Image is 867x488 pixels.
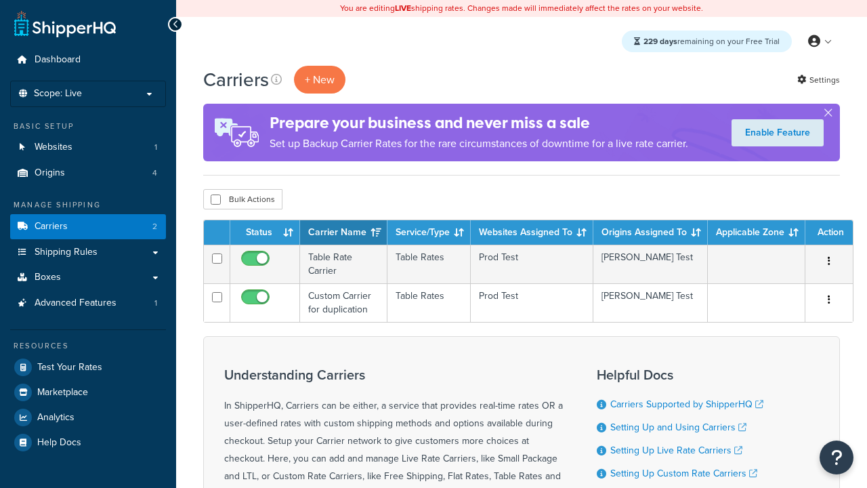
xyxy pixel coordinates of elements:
li: Websites [10,135,166,160]
a: Websites 1 [10,135,166,160]
span: Websites [35,142,72,153]
th: Carrier Name: activate to sort column ascending [300,220,387,245]
b: LIVE [395,2,411,14]
a: Setting Up Custom Rate Carriers [610,466,757,481]
a: Test Your Rates [10,355,166,380]
button: Open Resource Center [820,441,853,474]
th: Action [805,220,853,245]
span: Help Docs [37,437,81,449]
td: Custom Carrier for duplication [300,283,387,322]
a: Help Docs [10,430,166,455]
td: Table Rates [387,283,471,322]
div: Basic Setup [10,121,166,132]
h3: Helpful Docs [597,367,774,382]
a: Settings [797,70,840,89]
td: [PERSON_NAME] Test [593,245,708,283]
span: Scope: Live [34,88,82,100]
a: Advanced Features 1 [10,291,166,316]
div: Manage Shipping [10,199,166,211]
span: 4 [152,167,157,179]
span: Analytics [37,412,75,424]
span: Marketplace [37,387,88,399]
th: Service/Type: activate to sort column ascending [387,220,471,245]
a: Boxes [10,265,166,290]
span: Shipping Rules [35,247,98,258]
a: Enable Feature [732,119,824,146]
img: ad-rules-rateshop-fe6ec290ccb7230408bd80ed9643f0289d75e0ffd9eb532fc0e269fcd187b520.png [203,104,270,161]
button: Bulk Actions [203,189,282,209]
div: remaining on your Free Trial [622,30,792,52]
div: Resources [10,340,166,352]
strong: 229 days [643,35,677,47]
a: Dashboard [10,47,166,73]
button: + New [294,66,345,94]
h1: Carriers [203,66,269,93]
span: Test Your Rates [37,362,102,373]
span: Origins [35,167,65,179]
h4: Prepare your business and never miss a sale [270,112,688,134]
td: [PERSON_NAME] Test [593,283,708,322]
h3: Understanding Carriers [224,367,563,382]
li: Advanced Features [10,291,166,316]
th: Origins Assigned To: activate to sort column ascending [593,220,708,245]
li: Carriers [10,214,166,239]
td: Prod Test [471,283,593,322]
a: Marketplace [10,380,166,405]
a: Shipping Rules [10,240,166,265]
a: ShipperHQ Home [14,10,116,37]
span: Advanced Features [35,298,117,309]
a: Carriers 2 [10,214,166,239]
a: Setting Up and Using Carriers [610,420,746,434]
span: Dashboard [35,54,81,66]
span: 2 [152,221,157,232]
span: 1 [154,142,157,153]
a: Analytics [10,405,166,430]
th: Status: activate to sort column ascending [230,220,300,245]
td: Table Rate Carrier [300,245,387,283]
td: Prod Test [471,245,593,283]
li: Origins [10,161,166,186]
th: Applicable Zone: activate to sort column ascending [708,220,805,245]
a: Setting Up Live Rate Carriers [610,443,742,457]
p: Set up Backup Carrier Rates for the rare circumstances of downtime for a live rate carrier. [270,134,688,153]
th: Websites Assigned To: activate to sort column ascending [471,220,593,245]
span: Carriers [35,221,68,232]
td: Table Rates [387,245,471,283]
a: Carriers Supported by ShipperHQ [610,397,763,411]
span: 1 [154,298,157,309]
a: Origins 4 [10,161,166,186]
span: Boxes [35,272,61,283]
